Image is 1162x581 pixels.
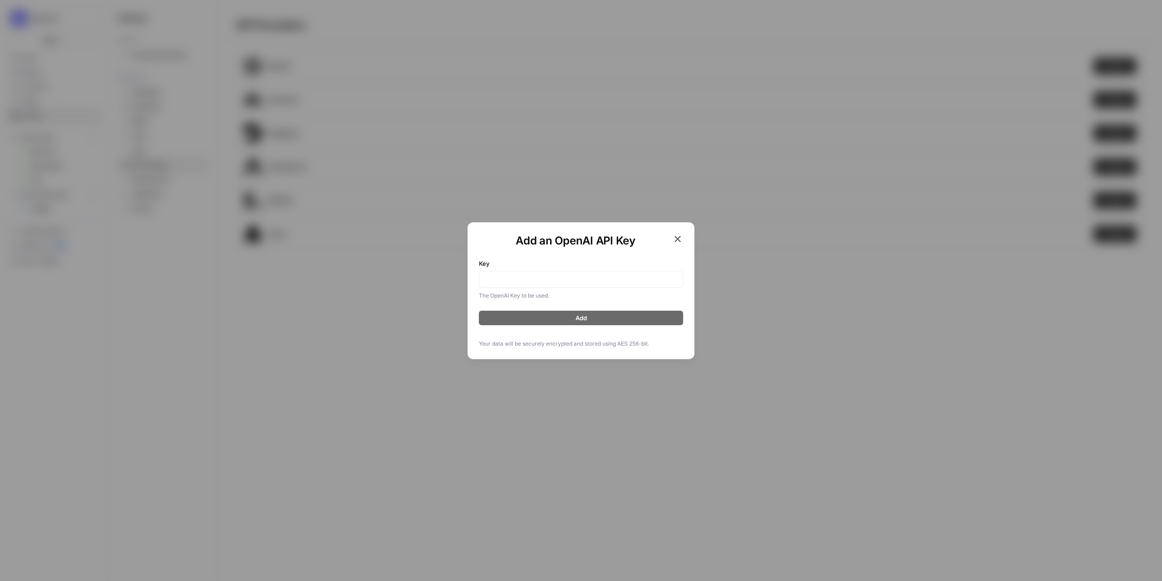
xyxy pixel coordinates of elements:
[479,292,683,300] div: The OpenAI Key to be used.
[576,313,587,322] span: Add
[479,340,683,348] span: Your data will be securely encrypted and stored using AES 256-bit.
[479,311,683,325] button: Add
[479,234,672,248] h1: Add an OpenAI API Key
[479,259,683,268] label: Key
